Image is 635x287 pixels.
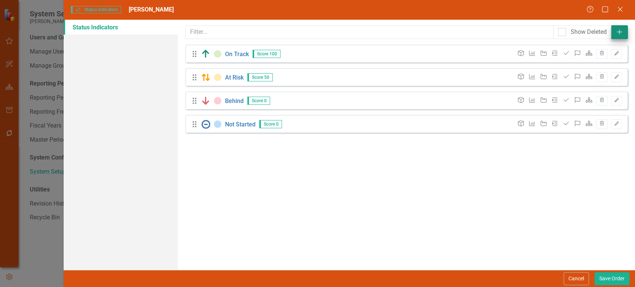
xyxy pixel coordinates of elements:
a: Not Started [225,120,256,128]
a: On Track [225,50,249,58]
img: On Track [201,49,210,58]
a: At Risk [225,74,244,81]
button: Save Order [594,272,629,285]
button: Cancel [564,272,589,285]
span: Score 50 [247,73,273,81]
img: At Risk [201,73,210,82]
span: Score 0 [259,120,282,128]
span: Status Indicators [71,6,121,13]
span: Score 100 [253,50,280,58]
input: Filter... [185,25,554,39]
span: Score 0 [247,97,270,105]
span: [PERSON_NAME] [129,6,174,13]
img: Not Started [201,120,210,129]
div: Show Deleted [571,28,607,36]
a: Behind [225,97,244,104]
img: Behind [201,96,210,105]
a: Status Indicators [64,20,178,35]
